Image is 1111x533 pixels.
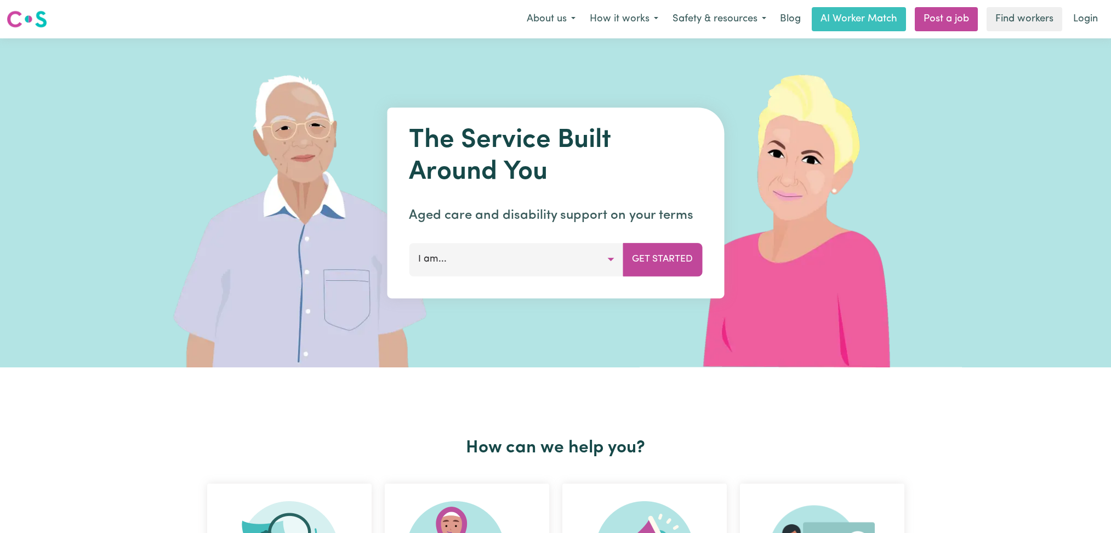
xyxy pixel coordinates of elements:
[1067,7,1104,31] a: Login
[583,8,665,31] button: How it works
[201,438,911,458] h2: How can we help you?
[409,206,702,225] p: Aged care and disability support on your terms
[915,7,978,31] a: Post a job
[520,8,583,31] button: About us
[812,7,906,31] a: AI Worker Match
[409,125,702,188] h1: The Service Built Around You
[987,7,1062,31] a: Find workers
[665,8,773,31] button: Safety & resources
[7,7,47,32] a: Careseekers logo
[623,243,702,276] button: Get Started
[773,7,807,31] a: Blog
[409,243,623,276] button: I am...
[7,9,47,29] img: Careseekers logo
